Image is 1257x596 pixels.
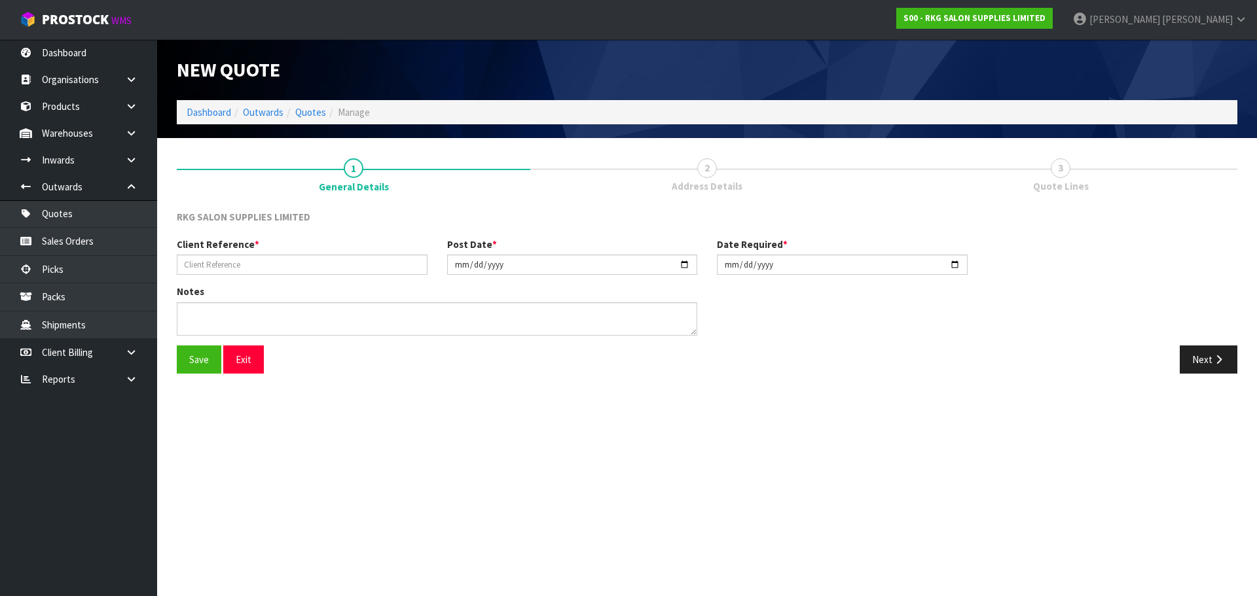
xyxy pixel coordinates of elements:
[1051,158,1070,178] span: 3
[177,200,1237,383] span: General Details
[1162,13,1233,26] span: [PERSON_NAME]
[42,11,109,28] span: ProStock
[177,57,280,82] span: New Quote
[177,211,310,223] span: RKG SALON SUPPLIES LIMITED
[223,345,264,374] button: Exit
[177,254,428,275] input: Client Reference
[177,345,221,374] button: Save
[319,180,389,194] span: General Details
[187,106,231,118] a: Dashboard
[344,158,363,178] span: 1
[672,179,742,193] span: Address Details
[903,12,1046,24] strong: S00 - RKG SALON SUPPLIES LIMITED
[111,14,132,27] small: WMS
[295,106,326,118] a: Quotes
[1089,13,1160,26] span: [PERSON_NAME]
[1033,179,1089,193] span: Quote Lines
[243,106,283,118] a: Outwards
[697,158,717,178] span: 2
[896,8,1053,29] a: S00 - RKG SALON SUPPLIES LIMITED
[177,237,259,251] label: Client Reference
[717,237,788,251] label: Date Required
[1180,345,1237,374] button: Next
[20,11,36,27] img: cube-alt.png
[338,106,370,118] span: Manage
[447,237,497,251] label: Post Date
[177,285,204,298] label: Notes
